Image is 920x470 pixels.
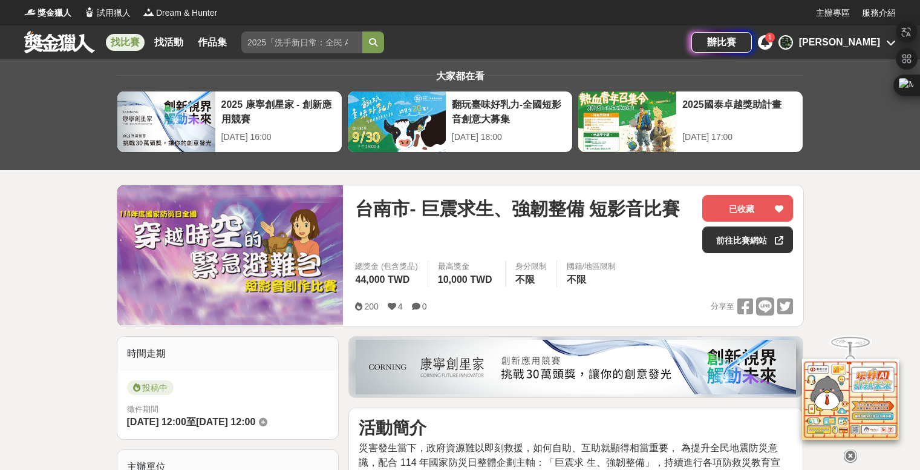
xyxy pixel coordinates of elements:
[702,227,793,253] a: 前往比賽網站
[127,417,186,427] span: [DATE] 12:00
[567,260,616,273] div: 國籍/地區限制
[452,98,566,125] div: 翻玩臺味好乳力-全國短影音創意大募集
[38,7,71,19] span: 獎金獵人
[221,98,336,125] div: 2025 康寧創星家 - 創新應用競賽
[682,131,797,144] div: [DATE] 17:00
[778,35,793,50] div: 藍
[156,7,217,19] span: Dream & Hunter
[347,91,573,153] a: 翻玩臺味好乳力-全國短影音創意大募集[DATE] 18:00
[149,34,188,51] a: 找活動
[193,34,232,51] a: 作品集
[768,34,772,41] span: 1
[117,91,342,153] a: 2025 康寧創星家 - 創新應用競賽[DATE] 16:00
[398,302,403,311] span: 4
[364,302,378,311] span: 200
[106,34,145,51] a: 找比賽
[355,195,680,222] span: 台南市- 巨震求生、強韌整備 短影音比賽
[83,6,96,18] img: Logo
[97,7,131,19] span: 試用獵人
[24,6,36,18] img: Logo
[438,260,495,273] span: 最高獎金
[355,260,417,273] span: 總獎金 (包含獎品)
[691,32,752,53] a: 辦比賽
[862,7,896,19] a: 服務介紹
[567,274,586,285] span: 不限
[422,302,427,311] span: 0
[196,417,255,427] span: [DATE] 12:00
[127,405,158,414] span: 徵件期間
[186,417,196,427] span: 至
[452,131,566,144] div: [DATE] 18:00
[143,6,155,18] img: Logo
[702,195,793,222] button: 已收藏
[359,419,426,437] strong: 活動簡介
[515,274,535,285] span: 不限
[799,35,880,50] div: [PERSON_NAME]
[24,7,71,19] a: Logo獎金獵人
[241,31,362,53] input: 2025「洗手新日常：全民 ALL IN」洗手歌全台徵選
[802,359,899,440] img: d2146d9a-e6f6-4337-9592-8cefde37ba6b.png
[515,260,547,273] div: 身分限制
[83,7,131,19] a: Logo試用獵人
[816,7,850,19] a: 主辦專區
[355,274,409,285] span: 44,000 TWD
[221,131,336,144] div: [DATE] 16:00
[356,340,796,394] img: be6ed63e-7b41-4cb8-917a-a53bd949b1b4.png
[117,337,339,371] div: 時間走期
[438,274,492,285] span: 10,000 TWD
[682,98,797,125] div: 2025國泰卓越獎助計畫
[433,71,488,81] span: 大家都在看
[127,380,174,395] span: 投稿中
[117,185,344,325] img: Cover Image
[143,7,217,19] a: LogoDream & Hunter
[578,91,803,153] a: 2025國泰卓越獎助計畫[DATE] 17:00
[711,297,734,316] span: 分享至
